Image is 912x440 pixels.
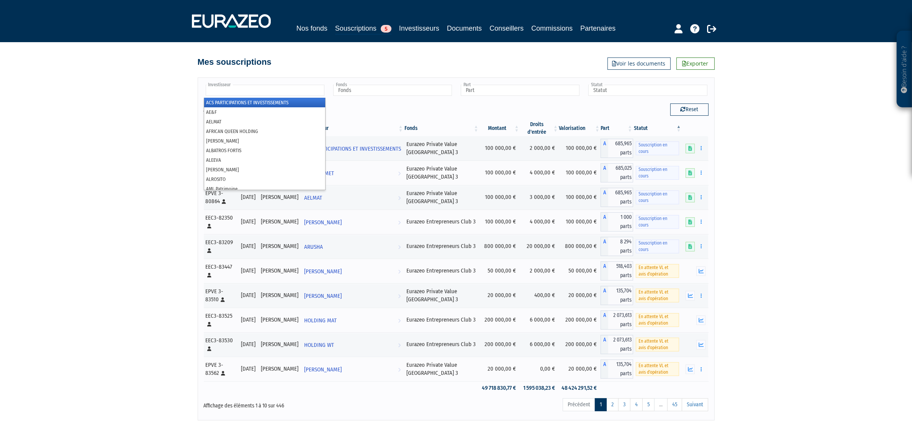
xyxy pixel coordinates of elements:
th: Montant: activer pour trier la colonne par ordre croissant [479,121,520,136]
span: A [601,286,608,305]
a: [PERSON_NAME] [301,288,404,303]
li: [PERSON_NAME] [204,165,325,174]
div: EPVE 3-80864 [206,189,236,206]
li: ALEEVA [204,155,325,165]
div: EEC3-83447 [206,263,236,279]
td: 100 000,00 € [559,161,601,185]
td: [PERSON_NAME] [258,332,301,357]
div: A - Eurazeo Private Value Europe 3 [601,163,633,182]
a: Souscriptions5 [335,23,391,35]
i: Voir l'investisseur [398,215,401,230]
td: 100 000,00 € [559,136,601,161]
div: Affichage des éléments 1 à 10 sur 446 [204,397,408,410]
i: Voir l'investisseur [398,191,401,205]
span: En attente VL et avis d'opération [636,289,679,302]
a: Voir les documents [607,57,671,70]
div: Eurazeo Entrepreneurs Club 3 [407,218,477,226]
div: A - Eurazeo Private Value Europe 3 [601,286,633,305]
th: Statut : activer pour trier la colonne par ordre d&eacute;croissant [633,121,682,136]
a: [PERSON_NAME] [301,361,404,377]
div: Eurazeo Private Value [GEOGRAPHIC_DATA] 3 [407,287,477,304]
span: 5 [381,25,391,33]
div: A - Eurazeo Entrepreneurs Club 3 [601,261,633,281]
td: 4 000,00 € [520,161,559,185]
span: 135,704 parts [608,360,633,379]
div: A - Eurazeo Entrepreneurs Club 3 [601,212,633,231]
div: EEC3-83530 [206,337,236,353]
span: A [601,360,608,379]
a: [PERSON_NAME] [301,263,404,279]
span: [PERSON_NAME] [304,215,342,230]
td: 200 000,00 € [479,308,520,332]
td: [PERSON_NAME] [258,357,301,381]
td: 49 718 830,77 € [479,381,520,395]
span: HOLDING WT [304,338,334,352]
li: ALROSITO [204,174,325,184]
span: A [601,261,608,281]
a: AELMAT [301,190,404,205]
span: A [601,212,608,231]
div: EEC3-82350 [206,214,236,230]
td: 800 000,00 € [559,234,601,259]
a: [PERSON_NAME] [301,214,404,230]
div: [DATE] [241,218,255,226]
td: 100 000,00 € [559,210,601,234]
i: Voir l'investisseur [398,156,401,170]
th: Investisseur: activer pour trier la colonne par ordre croissant [301,121,404,136]
a: 45 [667,398,682,411]
i: Voir l'investisseur [398,240,401,254]
div: [DATE] [241,316,255,324]
li: [PERSON_NAME] [204,136,325,146]
span: Souscription en cours [636,141,679,155]
div: Eurazeo Entrepreneurs Club 3 [407,267,477,275]
span: Souscription en cours [636,166,679,180]
span: A [601,188,608,207]
i: Voir l'investisseur [398,166,401,181]
td: 20 000,00 € [559,357,601,381]
span: A [601,163,608,182]
td: 20 000,00 € [559,283,601,308]
div: [DATE] [241,291,255,299]
span: 685,965 parts [608,139,633,158]
td: [PERSON_NAME] [258,185,301,210]
td: 50 000,00 € [479,259,520,283]
span: 685,965 parts [608,188,633,207]
td: 100 000,00 € [559,185,601,210]
td: 800 000,00 € [479,234,520,259]
span: 1 000 parts [608,212,633,231]
span: A [601,139,608,158]
i: [Français] Personne physique [222,199,226,204]
span: 518,403 parts [608,261,633,281]
td: 100 000,00 € [479,136,520,161]
a: Conseillers [490,23,524,34]
span: A [601,310,608,330]
div: [DATE] [241,193,255,201]
td: 50 000,00 € [559,259,601,283]
td: 100 000,00 € [479,161,520,185]
th: Part: activer pour trier la colonne par ordre croissant [601,121,633,136]
span: ARUSHA [304,240,323,254]
td: 200 000,00 € [479,332,520,357]
td: [PERSON_NAME] [258,259,301,283]
i: Voir l'investisseur [398,314,401,328]
a: Nos fonds [296,23,327,34]
div: Eurazeo Entrepreneurs Club 3 [407,316,477,324]
span: En attente VL et avis d'opération [636,338,679,351]
span: En attente VL et avis d'opération [636,264,679,278]
a: STARZCOMET [301,165,404,181]
th: Valorisation: activer pour trier la colonne par ordre croissant [559,121,601,136]
i: Voir l'investisseur [398,264,401,279]
td: [PERSON_NAME] [258,210,301,234]
div: EPVE 3-83562 [206,361,236,378]
span: [PERSON_NAME] [304,289,342,303]
div: A - Eurazeo Private Value Europe 3 [601,188,633,207]
i: [Français] Personne physique [221,297,225,302]
td: 100 000,00 € [479,185,520,210]
td: 48 424 291,52 € [559,381,601,395]
li: AFRICAN QUEEN HOLDING [204,126,325,136]
span: Souscription en cours [636,240,679,253]
div: EEC3-83525 [206,312,236,328]
img: 1732889491-logotype_eurazeo_blanc_rvb.png [192,14,271,28]
i: [Français] Personne physique [221,371,226,376]
div: Eurazeo Entrepreneurs Club 3 [407,340,477,348]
